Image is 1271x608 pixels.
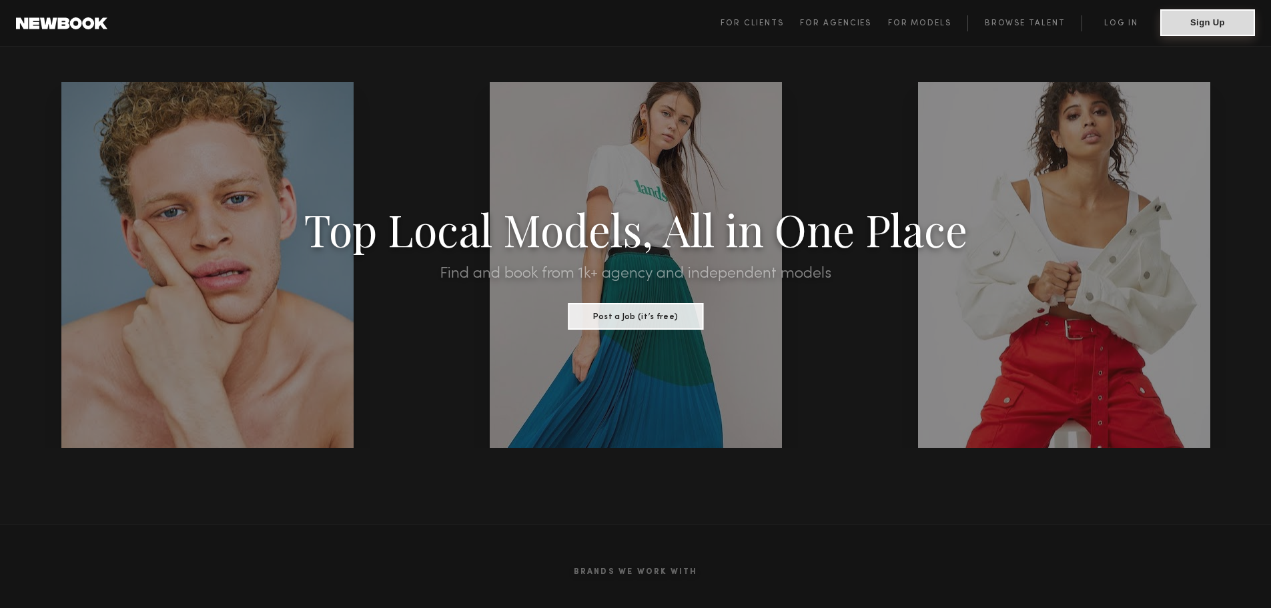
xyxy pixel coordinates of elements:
[95,208,1176,250] h1: Top Local Models, All in One Place
[568,303,703,330] button: Post a Job (it’s free)
[1082,15,1160,31] a: Log in
[568,308,703,322] a: Post a Job (it’s free)
[721,19,784,27] span: For Clients
[95,266,1176,282] h2: Find and book from 1k+ agency and independent models
[236,551,1036,593] h2: Brands We Work With
[721,15,800,31] a: For Clients
[888,19,951,27] span: For Models
[1160,9,1255,36] button: Sign Up
[800,15,887,31] a: For Agencies
[888,15,968,31] a: For Models
[967,15,1082,31] a: Browse Talent
[800,19,871,27] span: For Agencies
